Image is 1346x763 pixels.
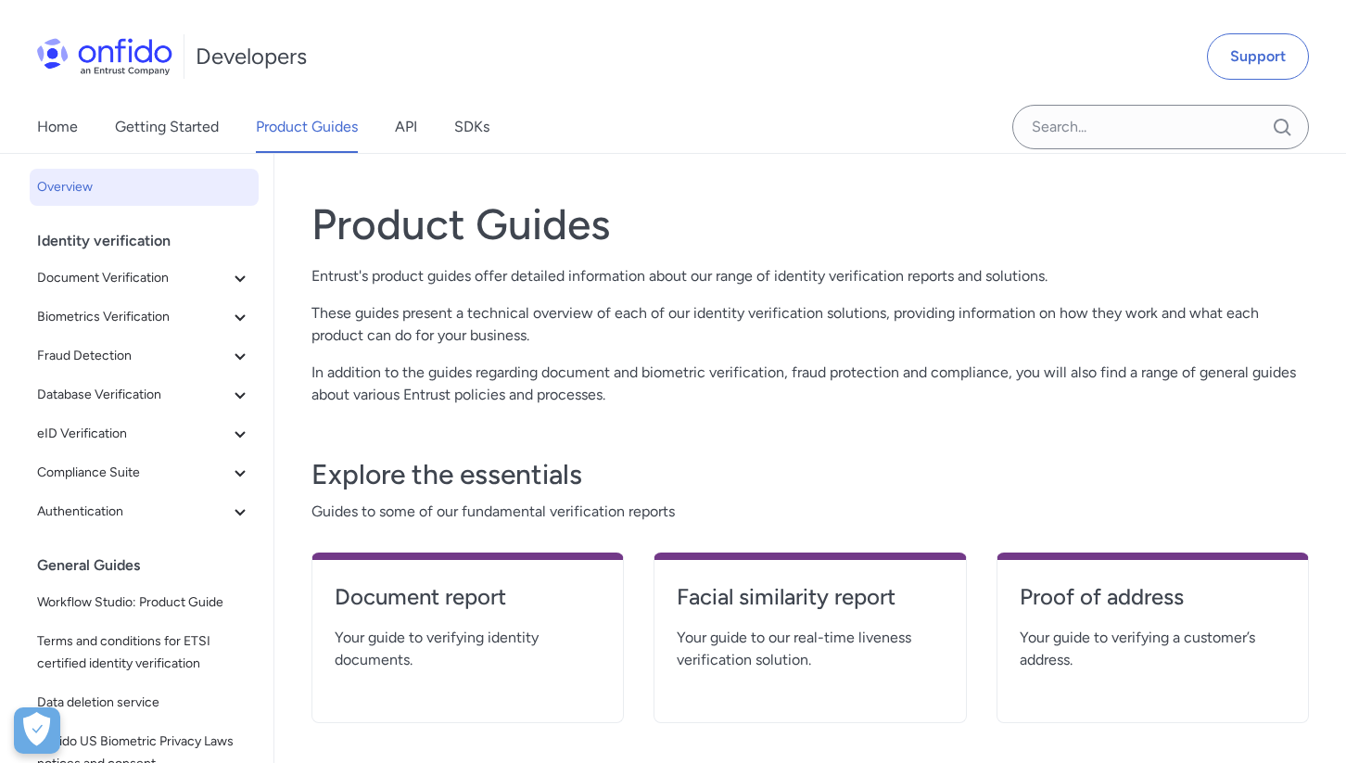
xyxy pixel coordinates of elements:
button: Open Preferences [14,707,60,754]
a: Data deletion service [30,684,259,721]
span: Your guide to verifying identity documents. [335,627,601,671]
span: Compliance Suite [37,462,229,484]
p: In addition to the guides regarding document and biometric verification, fraud protection and com... [311,362,1309,406]
a: Workflow Studio: Product Guide [30,584,259,621]
h1: Developers [196,42,307,71]
a: Support [1207,33,1309,80]
button: Fraud Detection [30,337,259,375]
button: Biometrics Verification [30,299,259,336]
a: Terms and conditions for ETSI certified identity verification [30,623,259,682]
p: Entrust's product guides offer detailed information about our range of identity verification repo... [311,265,1309,287]
a: Facial similarity report [677,582,943,627]
h3: Explore the essentials [311,456,1309,493]
span: Your guide to verifying a customer’s address. [1020,627,1286,671]
button: Compliance Suite [30,454,259,491]
h4: Facial similarity report [677,582,943,612]
a: SDKs [454,101,489,153]
span: Fraud Detection [37,345,229,367]
a: Proof of address [1020,582,1286,627]
div: Identity verification [37,223,266,260]
span: Database Verification [37,384,229,406]
span: Data deletion service [37,692,251,714]
a: Getting Started [115,101,219,153]
a: Product Guides [256,101,358,153]
button: Database Verification [30,376,259,413]
h4: Document report [335,582,601,612]
h1: Product Guides [311,198,1309,250]
div: General Guides [37,547,266,584]
img: Onfido Logo [37,38,172,75]
span: Terms and conditions for ETSI certified identity verification [37,630,251,675]
span: Document Verification [37,267,229,289]
button: Document Verification [30,260,259,297]
span: Workflow Studio: Product Guide [37,591,251,614]
span: Your guide to our real-time liveness verification solution. [677,627,943,671]
input: Onfido search input field [1012,105,1309,149]
span: Biometrics Verification [37,306,229,328]
span: Guides to some of our fundamental verification reports [311,501,1309,523]
span: eID Verification [37,423,229,445]
button: eID Verification [30,415,259,452]
span: Overview [37,176,251,198]
h4: Proof of address [1020,582,1286,612]
a: Overview [30,169,259,206]
p: These guides present a technical overview of each of our identity verification solutions, providi... [311,302,1309,347]
a: API [395,101,417,153]
a: Document report [335,582,601,627]
a: Home [37,101,78,153]
button: Authentication [30,493,259,530]
div: Cookie Preferences [14,707,60,754]
span: Authentication [37,501,229,523]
